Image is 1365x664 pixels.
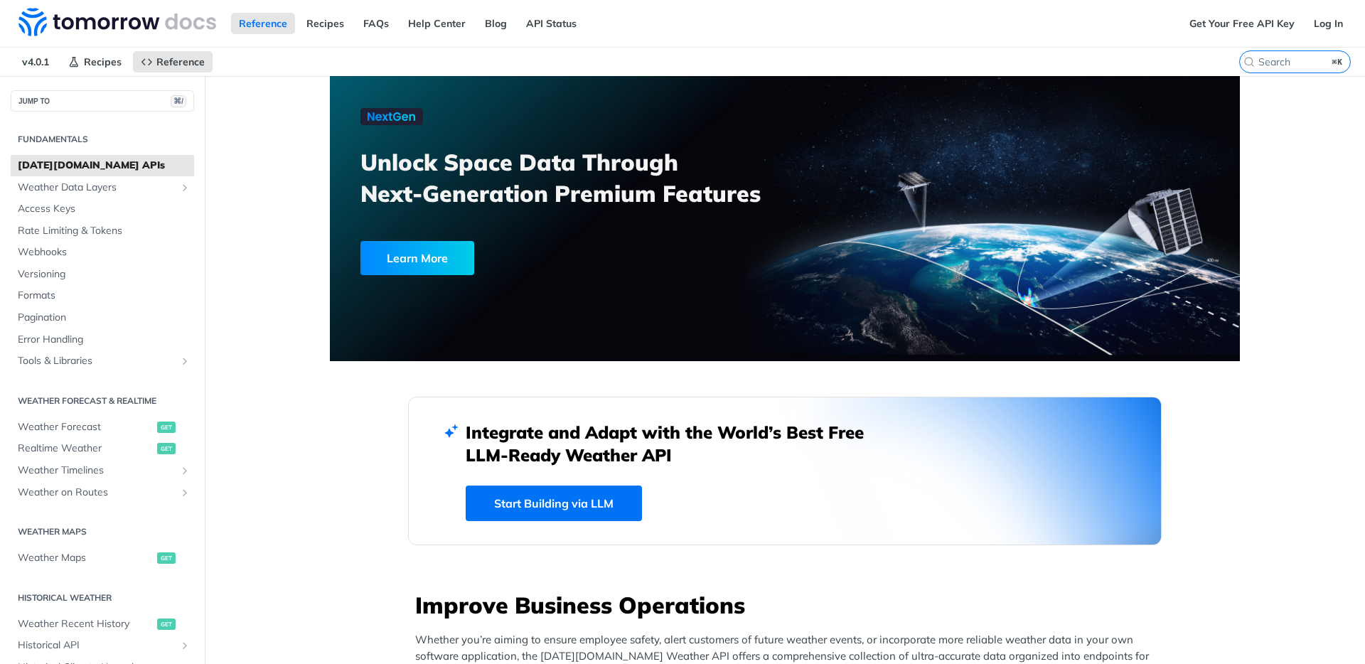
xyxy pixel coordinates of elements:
a: API Status [518,13,584,34]
div: Learn More [360,241,474,275]
span: get [157,422,176,433]
span: get [157,443,176,454]
span: Weather Maps [18,551,154,565]
span: get [157,552,176,564]
span: Pagination [18,311,191,325]
kbd: ⌘K [1329,55,1347,69]
a: Reference [231,13,295,34]
span: Access Keys [18,202,191,216]
a: Webhooks [11,242,194,263]
h2: Integrate and Adapt with the World’s Best Free LLM-Ready Weather API [466,421,885,466]
a: Rate Limiting & Tokens [11,220,194,242]
span: Realtime Weather [18,441,154,456]
a: Recipes [60,51,129,73]
a: Weather Data LayersShow subpages for Weather Data Layers [11,177,194,198]
a: [DATE][DOMAIN_NAME] APIs [11,155,194,176]
a: Error Handling [11,329,194,350]
a: Get Your Free API Key [1182,13,1302,34]
span: Versioning [18,267,191,282]
a: Weather Mapsget [11,547,194,569]
span: Reference [156,55,205,68]
span: ⌘/ [171,95,186,107]
span: Error Handling [18,333,191,347]
h3: Improve Business Operations [415,589,1162,621]
button: Show subpages for Tools & Libraries [179,355,191,367]
span: Recipes [84,55,122,68]
span: Rate Limiting & Tokens [18,224,191,238]
span: Historical API [18,638,176,653]
span: Weather Data Layers [18,181,176,195]
a: Historical APIShow subpages for Historical API [11,635,194,656]
a: FAQs [355,13,397,34]
a: Tools & LibrariesShow subpages for Tools & Libraries [11,350,194,372]
button: Show subpages for Weather on Routes [179,487,191,498]
a: Weather Recent Historyget [11,614,194,635]
a: Formats [11,285,194,306]
span: get [157,619,176,630]
img: Tomorrow.io Weather API Docs [18,8,216,36]
a: Access Keys [11,198,194,220]
span: v4.0.1 [14,51,57,73]
a: Log In [1306,13,1351,34]
span: Weather on Routes [18,486,176,500]
a: Learn More [360,241,712,275]
a: Pagination [11,307,194,328]
span: Webhooks [18,245,191,259]
a: Reference [133,51,213,73]
span: Weather Forecast [18,420,154,434]
span: Tools & Libraries [18,354,176,368]
a: Realtime Weatherget [11,438,194,459]
span: [DATE][DOMAIN_NAME] APIs [18,159,191,173]
h2: Weather Forecast & realtime [11,395,194,407]
a: Start Building via LLM [466,486,642,521]
a: Help Center [400,13,473,34]
svg: Search [1243,56,1255,68]
h2: Weather Maps [11,525,194,538]
a: Weather Forecastget [11,417,194,438]
span: Weather Timelines [18,464,176,478]
h3: Unlock Space Data Through Next-Generation Premium Features [360,146,801,209]
a: Blog [477,13,515,34]
a: Weather TimelinesShow subpages for Weather Timelines [11,460,194,481]
a: Weather on RoutesShow subpages for Weather on Routes [11,482,194,503]
a: Recipes [299,13,352,34]
button: Show subpages for Weather Data Layers [179,182,191,193]
button: Show subpages for Weather Timelines [179,465,191,476]
span: Weather Recent History [18,617,154,631]
span: Formats [18,289,191,303]
h2: Fundamentals [11,133,194,146]
a: Versioning [11,264,194,285]
img: NextGen [360,108,423,125]
button: JUMP TO⌘/ [11,90,194,112]
button: Show subpages for Historical API [179,640,191,651]
h2: Historical Weather [11,591,194,604]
